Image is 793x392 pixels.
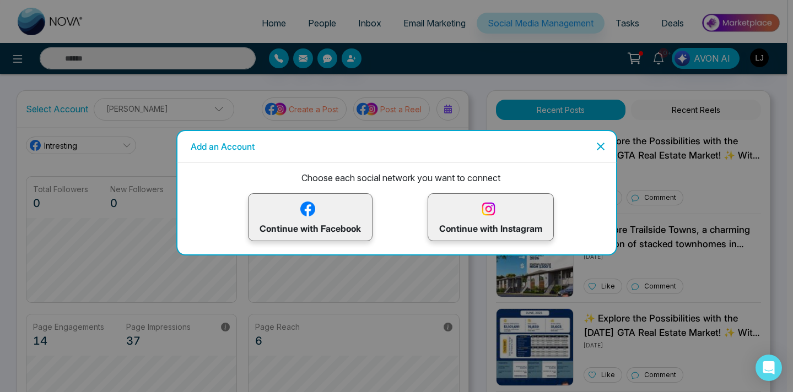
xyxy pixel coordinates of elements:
img: facebook [298,199,317,219]
p: Continue with Instagram [439,199,542,235]
button: Close [590,138,607,155]
h5: Add an Account [191,140,255,153]
img: instagram [479,199,498,219]
p: Choose each social network you want to connect [186,171,616,184]
p: Continue with Facebook [260,199,361,235]
div: Open Intercom Messenger [756,355,782,381]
